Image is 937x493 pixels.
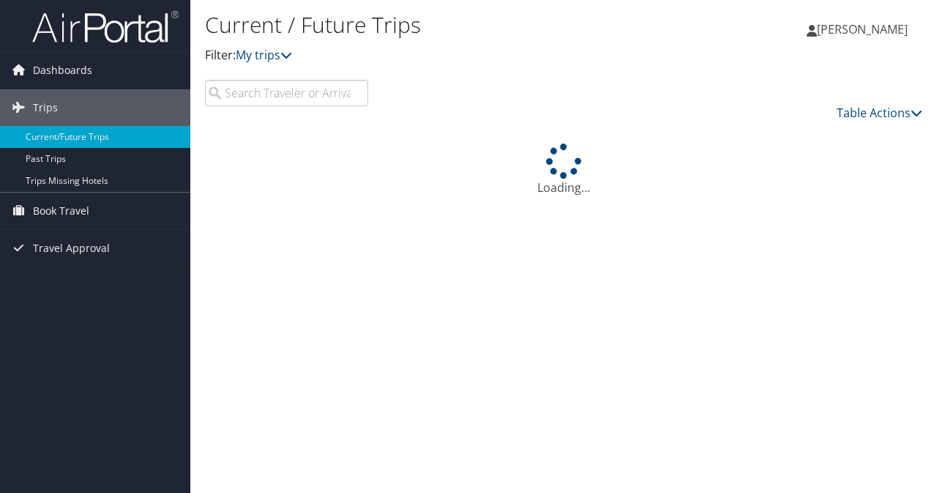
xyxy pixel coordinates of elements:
span: Travel Approval [33,230,110,267]
a: My trips [236,47,292,63]
a: Table Actions [837,105,922,121]
img: airportal-logo.png [32,10,179,44]
a: [PERSON_NAME] [807,7,922,51]
p: Filter: [205,46,683,65]
span: Book Travel [33,193,89,229]
span: Dashboards [33,52,92,89]
span: Trips [33,89,58,126]
input: Search Traveler or Arrival City [205,80,368,106]
h1: Current / Future Trips [205,10,683,40]
div: Loading... [205,144,922,196]
span: [PERSON_NAME] [817,21,908,37]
